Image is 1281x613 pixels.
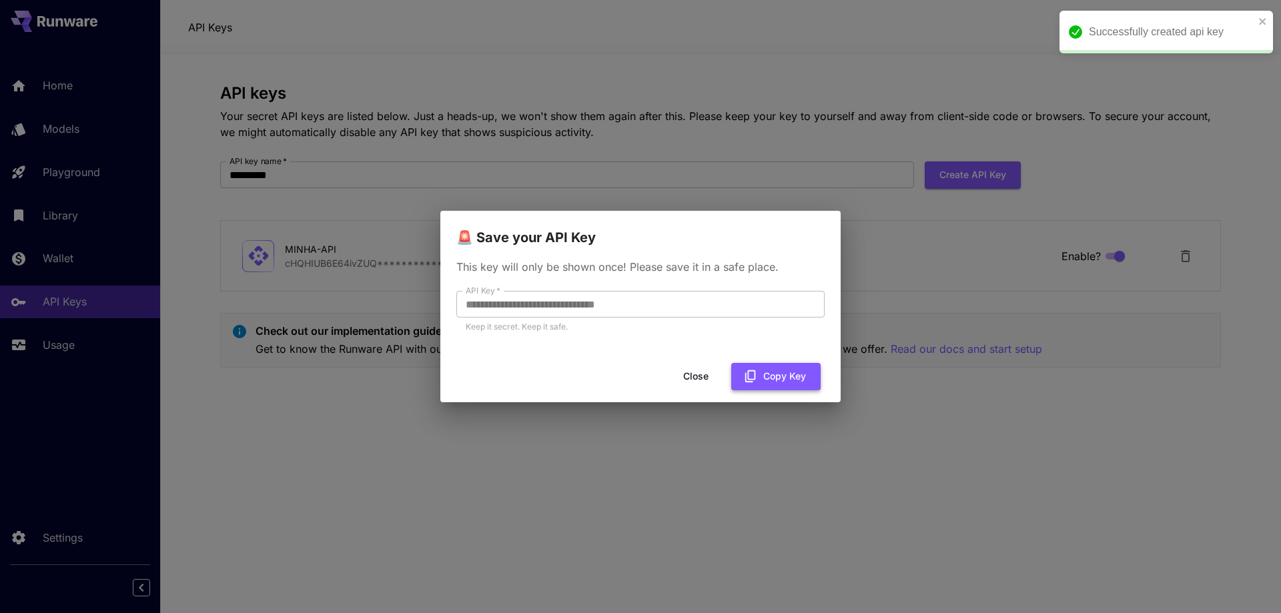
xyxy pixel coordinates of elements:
h2: 🚨 Save your API Key [440,211,841,248]
p: Keep it secret. Keep it safe. [466,320,815,334]
p: This key will only be shown once! Please save it in a safe place. [456,259,825,275]
div: Successfully created api key [1089,24,1254,40]
button: close [1258,16,1268,27]
button: Copy Key [731,363,821,390]
button: Close [666,363,726,390]
label: API Key [466,285,500,296]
